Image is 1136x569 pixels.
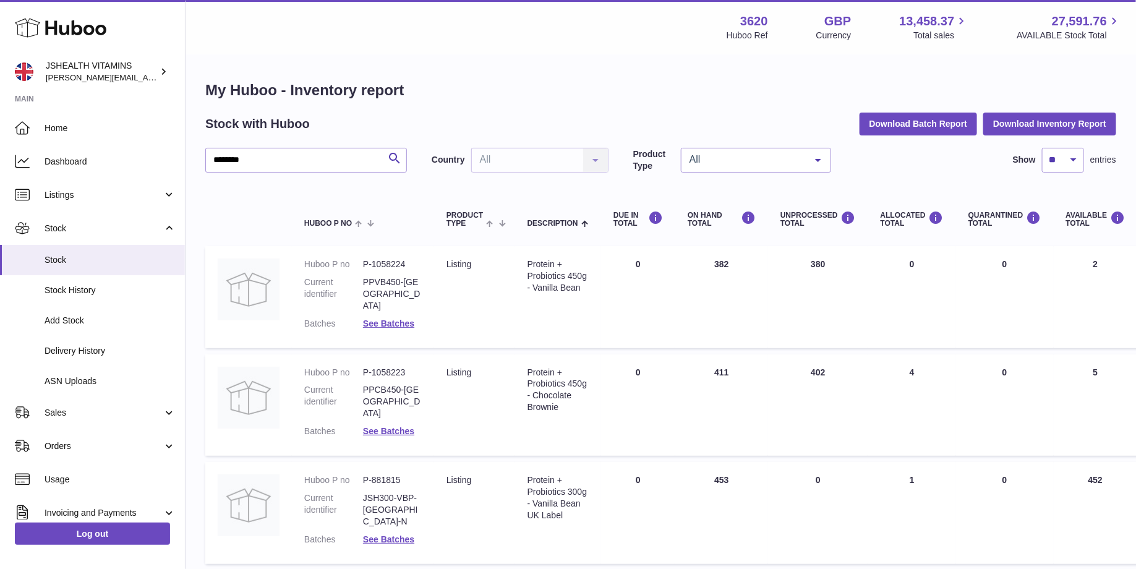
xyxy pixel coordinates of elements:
div: Huboo Ref [727,30,768,41]
dt: Current identifier [304,492,363,528]
span: 0 [1002,259,1007,269]
span: Listings [45,189,163,201]
span: Product Type [446,212,483,228]
span: Add Stock [45,315,176,327]
span: Sales [45,407,163,419]
dt: Batches [304,426,363,437]
td: 402 [768,354,868,456]
img: product image [218,367,280,429]
span: Stock History [45,284,176,296]
span: entries [1090,154,1116,166]
td: 380 [768,246,868,348]
span: Huboo P no [304,220,352,228]
span: listing [446,367,471,377]
a: 13,458.37 Total sales [899,13,968,41]
dt: Batches [304,318,363,330]
span: [PERSON_NAME][EMAIL_ADDRESS][DOMAIN_NAME] [46,72,248,82]
div: ON HAND Total [688,211,756,228]
button: Download Batch Report [860,113,978,135]
span: All [686,153,806,166]
dd: P-881815 [363,474,422,486]
dt: Current identifier [304,384,363,419]
span: Dashboard [45,156,176,168]
span: Stock [45,223,163,234]
span: AVAILABLE Stock Total [1017,30,1121,41]
td: 0 [601,462,675,563]
td: 4 [868,354,956,456]
span: listing [446,475,471,485]
span: 13,458.37 [899,13,954,30]
dt: Huboo P no [304,474,363,486]
td: 1 [868,462,956,563]
dt: Huboo P no [304,367,363,379]
div: AVAILABLE Total [1066,211,1125,228]
span: 0 [1002,367,1007,377]
label: Country [432,154,465,166]
label: Show [1013,154,1036,166]
strong: 3620 [740,13,768,30]
div: QUARANTINED Total [968,211,1041,228]
dd: PPCB450-[GEOGRAPHIC_DATA] [363,384,422,419]
td: 453 [675,462,768,563]
span: Total sales [913,30,968,41]
dd: JSH300-VBP-[GEOGRAPHIC_DATA]-N [363,492,422,528]
div: Currency [816,30,852,41]
span: 27,591.76 [1052,13,1107,30]
h2: Stock with Huboo [205,116,310,132]
div: ALLOCATED Total [881,211,944,228]
div: JSHEALTH VITAMINS [46,60,157,83]
button: Download Inventory Report [983,113,1116,135]
div: Protein + Probiotics 450g - Vanilla Bean [527,259,589,294]
dd: P-1058223 [363,367,422,379]
span: ASN Uploads [45,375,176,387]
img: product image [218,474,280,536]
td: 0 [601,354,675,456]
dd: P-1058224 [363,259,422,270]
a: Log out [15,523,170,545]
div: UNPROCESSED Total [780,211,856,228]
a: See Batches [363,534,414,544]
dd: PPVB450-[GEOGRAPHIC_DATA] [363,276,422,312]
a: 27,591.76 AVAILABLE Stock Total [1017,13,1121,41]
span: Usage [45,474,176,486]
img: francesca@jshealthvitamins.com [15,62,33,81]
span: Invoicing and Payments [45,507,163,519]
span: Description [527,220,578,228]
span: Delivery History [45,345,176,357]
div: DUE IN TOTAL [613,211,663,228]
img: product image [218,259,280,320]
span: Stock [45,254,176,266]
strong: GBP [824,13,851,30]
span: Home [45,122,176,134]
td: 0 [868,246,956,348]
td: 0 [768,462,868,563]
td: 0 [601,246,675,348]
h1: My Huboo - Inventory report [205,80,1116,100]
dt: Huboo P no [304,259,363,270]
a: See Batches [363,426,414,436]
td: 382 [675,246,768,348]
span: 0 [1002,475,1007,485]
dt: Batches [304,534,363,545]
a: See Batches [363,319,414,328]
td: 411 [675,354,768,456]
span: listing [446,259,471,269]
span: Orders [45,440,163,452]
label: Product Type [633,148,675,172]
div: Protein + Probiotics 450g - Chocolate Brownie [527,367,589,414]
div: Protein + Probiotics 300g - Vanilla Bean UK Label [527,474,589,521]
dt: Current identifier [304,276,363,312]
